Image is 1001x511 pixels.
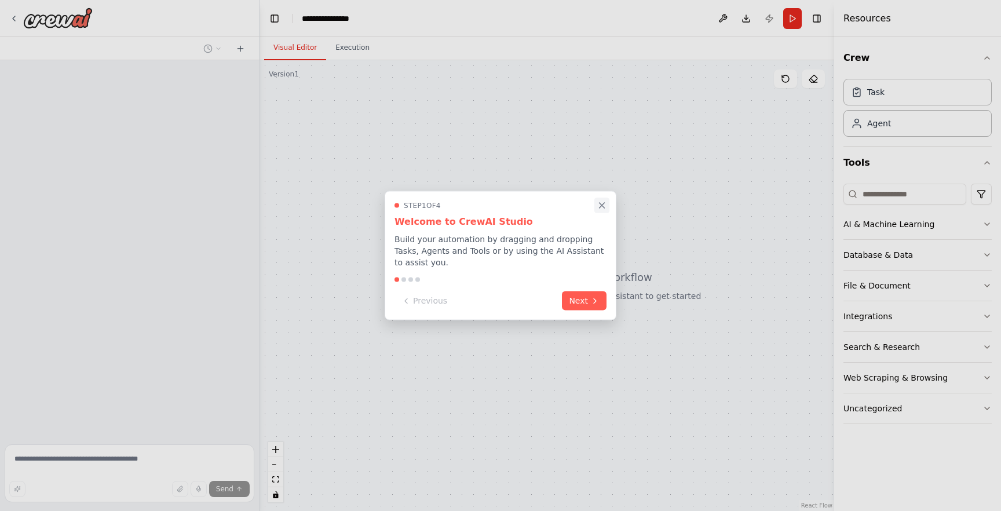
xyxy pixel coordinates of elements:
[404,201,441,210] span: Step 1 of 4
[594,198,609,213] button: Close walkthrough
[394,291,454,311] button: Previous
[266,10,283,27] button: Hide left sidebar
[394,233,607,268] p: Build your automation by dragging and dropping Tasks, Agents and Tools or by using the AI Assista...
[562,291,607,311] button: Next
[394,215,607,229] h3: Welcome to CrewAI Studio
